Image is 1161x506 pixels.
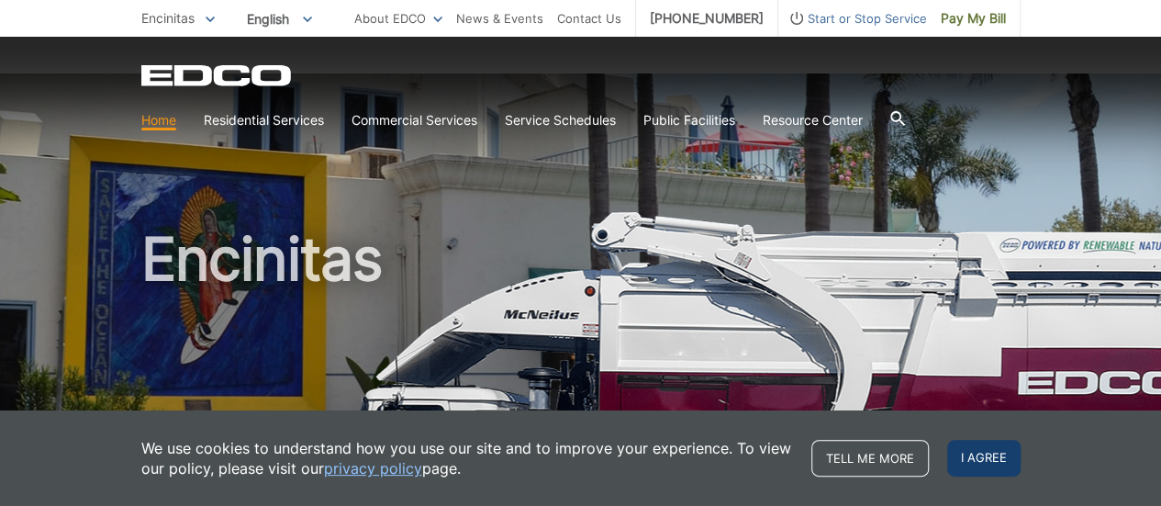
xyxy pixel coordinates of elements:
a: Contact Us [557,8,621,28]
a: Public Facilities [643,110,735,130]
a: Commercial Services [352,110,477,130]
span: I agree [947,440,1021,477]
p: We use cookies to understand how you use our site and to improve your experience. To view our pol... [141,438,793,478]
a: News & Events [456,8,543,28]
a: Home [141,110,176,130]
a: Service Schedules [505,110,616,130]
span: Encinitas [141,10,195,26]
a: Resource Center [763,110,863,130]
a: EDCD logo. Return to the homepage. [141,64,294,86]
span: Pay My Bill [941,8,1006,28]
a: About EDCO [354,8,442,28]
a: privacy policy [324,458,422,478]
a: Residential Services [204,110,324,130]
span: English [233,4,326,34]
a: Tell me more [811,440,929,477]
